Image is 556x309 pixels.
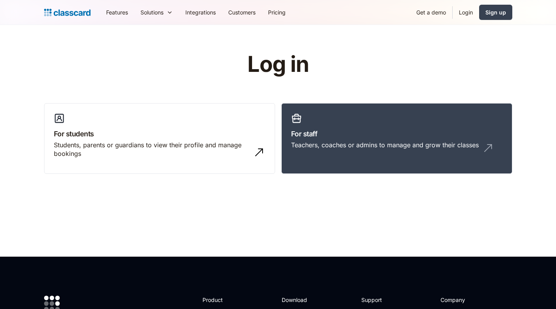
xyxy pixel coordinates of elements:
a: Customers [222,4,262,21]
a: Login [453,4,479,21]
h1: Log in [154,52,402,77]
h3: For students [54,129,265,139]
div: Students, parents or guardians to view their profile and manage bookings [54,141,250,158]
h2: Product [203,296,244,304]
a: For staffTeachers, coaches or admins to manage and grow their classes [281,103,512,174]
a: For studentsStudents, parents or guardians to view their profile and manage bookings [44,103,275,174]
h2: Support [361,296,393,304]
h3: For staff [291,129,503,139]
div: Sign up [485,8,506,16]
h2: Company [441,296,492,304]
div: Teachers, coaches or admins to manage and grow their classes [291,141,479,149]
div: Solutions [140,8,163,16]
a: Integrations [179,4,222,21]
a: Pricing [262,4,292,21]
h2: Download [282,296,314,304]
a: Features [100,4,134,21]
a: home [44,7,91,18]
a: Get a demo [410,4,452,21]
div: Solutions [134,4,179,21]
a: Sign up [479,5,512,20]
